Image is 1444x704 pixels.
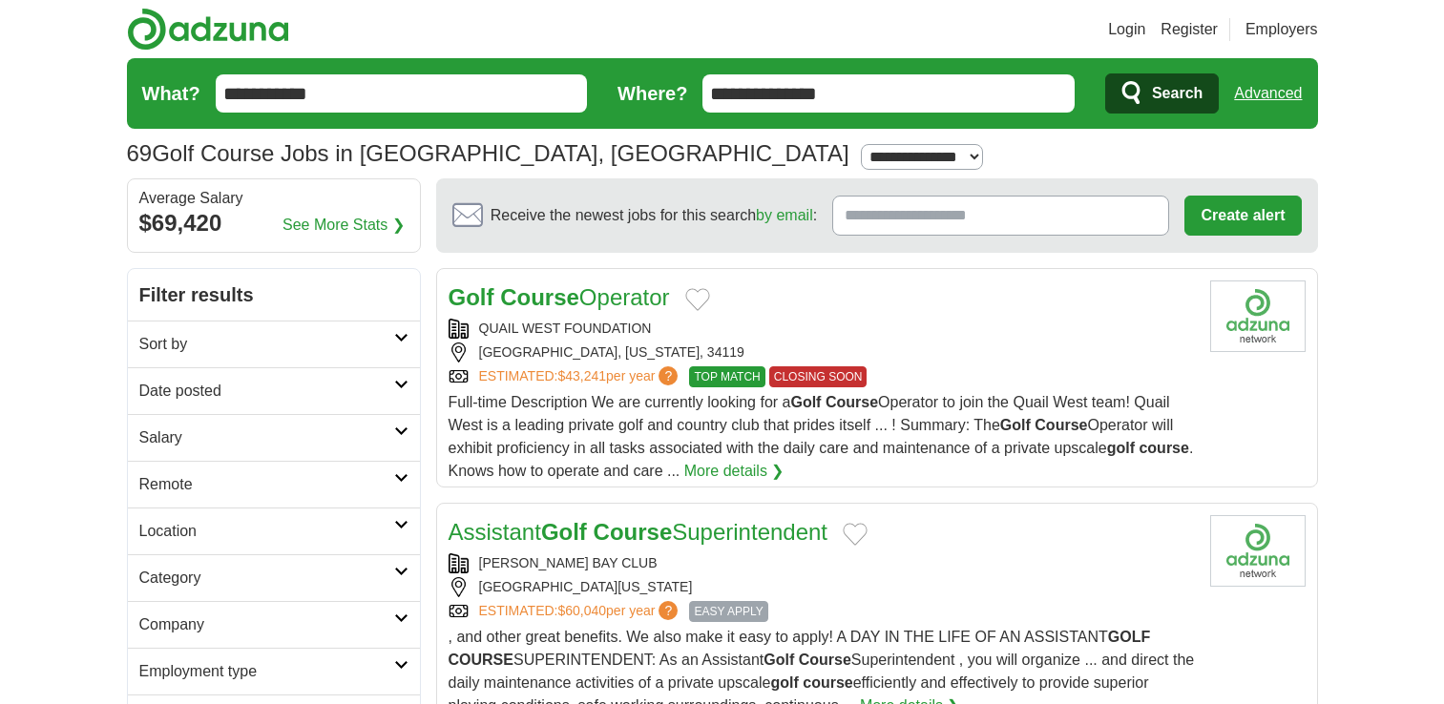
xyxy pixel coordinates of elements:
[1245,18,1318,41] a: Employers
[1108,18,1145,41] a: Login
[449,394,1194,479] span: Full-time Description We are currently looking for a Operator to join the Quail West team! Quail ...
[139,333,394,356] h2: Sort by
[128,367,420,414] a: Date posted
[479,601,682,622] a: ESTIMATED:$60,040per year?
[449,519,828,545] a: AssistantGolf CourseSuperintendent
[500,284,579,310] strong: Course
[449,577,1195,597] div: [GEOGRAPHIC_DATA][US_STATE]
[491,204,817,227] span: Receive the newest jobs for this search :
[449,553,1195,573] div: [PERSON_NAME] BAY CLUB
[617,79,687,108] label: Where?
[770,674,798,691] strong: golf
[684,460,785,483] a: More details ❯
[449,284,670,310] a: Golf CourseOperator
[142,79,200,108] label: What?
[1161,18,1218,41] a: Register
[1210,515,1306,587] img: Company logo
[685,288,710,311] button: Add to favorite jobs
[659,366,678,385] span: ?
[756,207,813,223] a: by email
[128,554,420,601] a: Category
[139,567,394,590] h2: Category
[128,601,420,648] a: Company
[790,394,821,410] strong: Golf
[764,652,794,668] strong: Golf
[843,523,868,546] button: Add to favorite jobs
[127,140,849,166] h1: Golf Course Jobs in [GEOGRAPHIC_DATA], [GEOGRAPHIC_DATA]
[689,366,764,387] span: TOP MATCH
[139,613,394,636] h2: Company
[826,394,878,410] strong: Course
[128,269,420,321] h2: Filter results
[283,214,405,237] a: See More Stats ❯
[1152,74,1203,113] span: Search
[139,520,394,543] h2: Location
[479,366,682,387] a: ESTIMATED:$43,241per year?
[1108,629,1150,645] strong: GOLF
[449,652,513,668] strong: COURSE
[1000,417,1031,433] strong: Golf
[1105,73,1219,114] button: Search
[557,368,606,383] span: $43,241
[139,426,394,449] h2: Salary
[769,366,868,387] span: CLOSING SOON
[1184,196,1301,236] button: Create alert
[128,461,420,507] a: Remote
[128,321,420,367] a: Sort by
[541,519,587,545] strong: Golf
[139,473,394,496] h2: Remote
[139,660,394,683] h2: Employment type
[689,601,767,622] span: EASY APPLY
[449,284,494,310] strong: Golf
[799,652,851,668] strong: Course
[1035,417,1087,433] strong: Course
[1107,440,1135,456] strong: golf
[594,519,673,545] strong: Course
[139,380,394,403] h2: Date posted
[139,191,408,206] div: Average Salary
[1210,280,1306,352] img: Company logo
[1139,440,1188,456] strong: course
[659,601,678,620] span: ?
[127,136,153,171] span: 69
[128,414,420,461] a: Salary
[128,648,420,694] a: Employment type
[128,507,420,554] a: Location
[449,342,1195,362] div: [GEOGRAPHIC_DATA], [US_STATE], 34119
[803,674,852,691] strong: course
[1234,74,1302,113] a: Advanced
[127,8,289,51] img: Adzuna logo
[449,319,1195,339] div: QUAIL WEST FOUNDATION
[557,603,606,618] span: $60,040
[139,206,408,240] div: $69,420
